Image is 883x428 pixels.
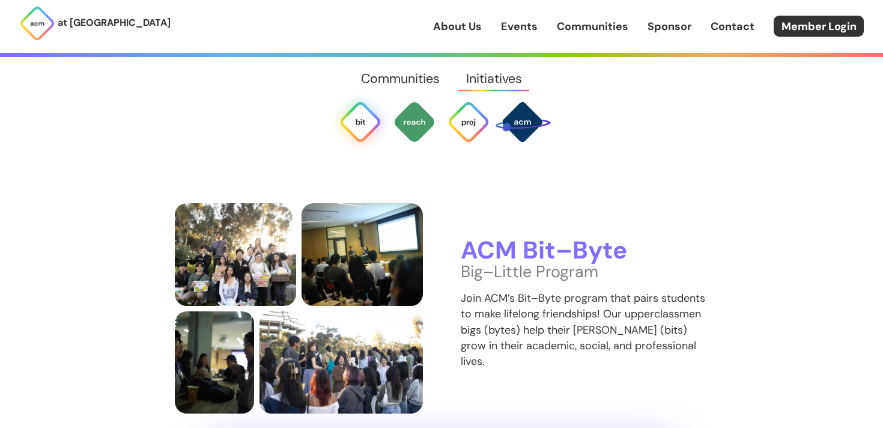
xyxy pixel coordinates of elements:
a: Events [501,19,538,34]
a: Sponsor [648,19,691,34]
p: at [GEOGRAPHIC_DATA] [58,15,171,31]
img: ACM Logo [19,5,55,41]
a: Initiatives [453,57,535,100]
a: at [GEOGRAPHIC_DATA] [19,5,171,41]
a: Member Login [774,16,864,37]
a: About Us [433,19,482,34]
img: VP Membership Tony presents tips for success for the bit byte program [302,203,423,306]
img: members at bit byte allocation [259,311,423,414]
img: ACM Outreach [393,100,436,144]
p: Join ACM’s Bit–Byte program that pairs students to make lifelong friendships! Our upperclassmen b... [461,290,709,368]
img: one or two trees in the bit byte program [175,203,296,306]
img: Bit Byte [339,100,382,144]
img: ACM Projects [447,100,490,144]
a: Communities [557,19,628,34]
a: Communities [348,57,453,100]
a: Contact [711,19,754,34]
h3: ACM Bit–Byte [461,237,709,264]
p: Big–Little Program [461,264,709,280]
img: SPACE [494,93,551,150]
img: members talk over some tapioca express "boba" [175,311,254,414]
